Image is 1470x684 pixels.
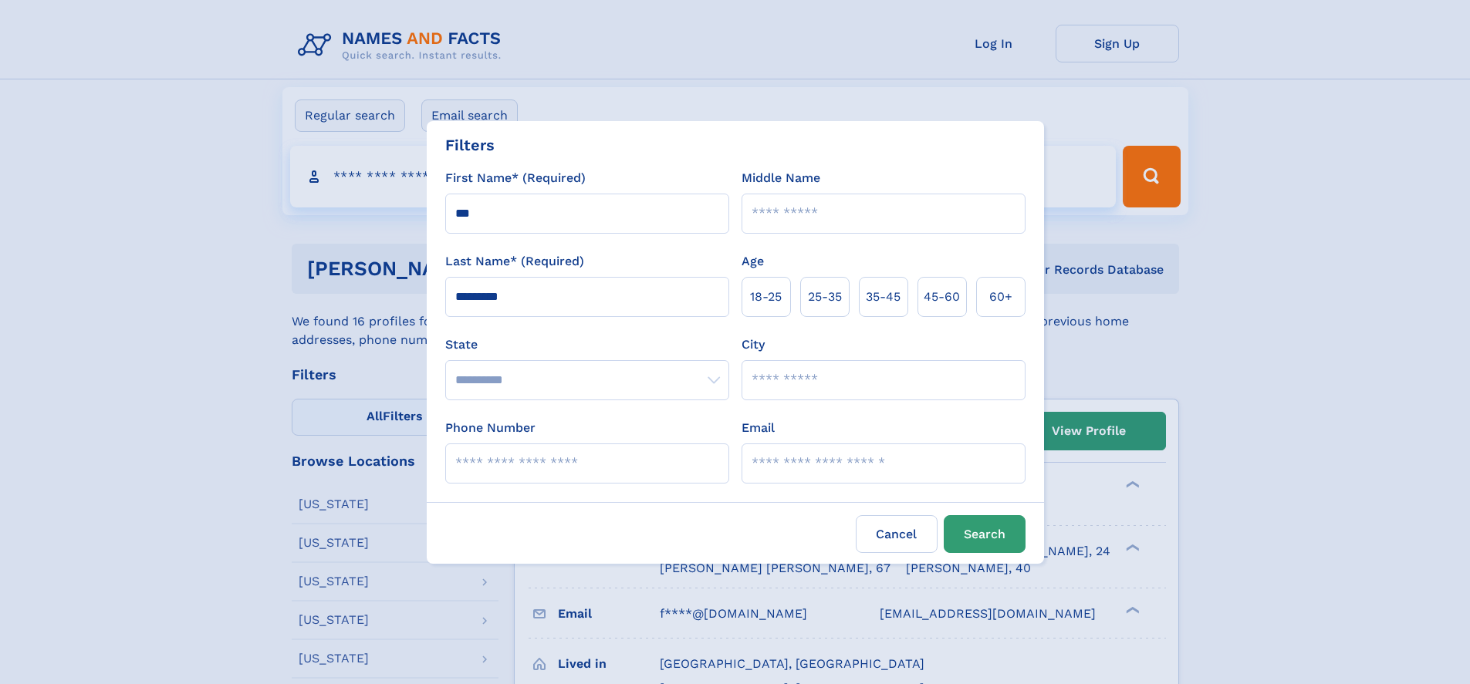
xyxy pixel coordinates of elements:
[742,419,775,437] label: Email
[989,288,1012,306] span: 60+
[750,288,782,306] span: 18‑25
[445,252,584,271] label: Last Name* (Required)
[856,515,938,553] label: Cancel
[445,335,729,354] label: State
[445,169,586,187] label: First Name* (Required)
[924,288,960,306] span: 45‑60
[742,169,820,187] label: Middle Name
[742,252,764,271] label: Age
[445,419,536,437] label: Phone Number
[445,133,495,157] div: Filters
[866,288,901,306] span: 35‑45
[944,515,1026,553] button: Search
[808,288,842,306] span: 25‑35
[742,335,765,354] label: City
